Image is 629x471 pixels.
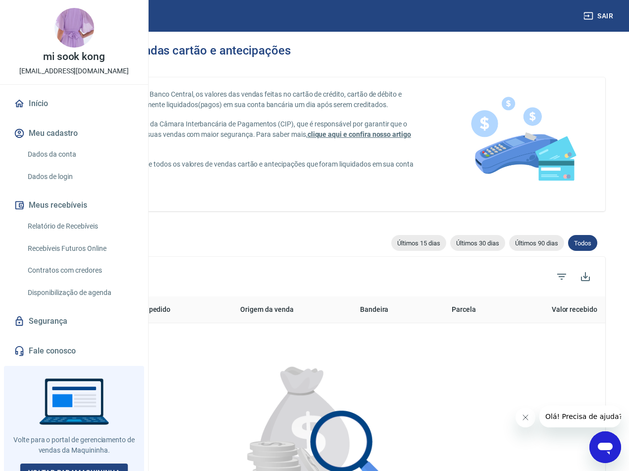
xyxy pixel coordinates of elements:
[429,296,498,323] th: Parcela
[6,7,83,15] span: Olá! Precisa de ajuda?
[12,194,136,216] button: Meus recebíveis
[105,296,232,323] th: Número de pedido
[24,260,136,281] a: Contratos com credores
[391,239,446,247] span: Últimos 15 dias
[24,144,136,165] a: Dados da conta
[24,167,136,187] a: Dados de login
[24,44,291,58] h3: Valores liquidados - vendas cartão e antecipações
[574,265,597,289] button: Baixar listagem
[456,77,589,211] img: card-liquidations.916113cab14af1f97834.png
[589,431,621,463] iframe: 메시징 창을 시작하는 버튼
[36,159,418,180] p: Abaixo você pode conferir o extrato de todos os valores de vendas cartão e antecipações que foram...
[568,235,597,251] div: Todos
[568,239,597,247] span: Todos
[24,238,136,259] a: Recebíveis Futuros Online
[391,235,446,251] div: Últimos 15 dias
[43,52,105,62] p: mi sook kong
[516,408,535,427] iframe: 메시지 닫기
[12,310,136,332] a: Segurança
[509,235,564,251] div: Últimos 90 dias
[36,89,418,110] p: De acordo com a Circular n° 3.765 do Banco Central, os valores das vendas feitas no cartão de cré...
[36,119,418,150] p: Estes pagamentos são feitos através da Câmara Interbancária de Pagamentos (CIP), que é responsáve...
[581,7,617,25] button: Sair
[498,296,605,323] th: Valor recebido
[352,296,429,323] th: Bandeira
[232,296,352,323] th: Origem da venda
[12,93,136,115] a: Início
[550,265,574,289] span: Filtros
[12,122,136,144] button: Meu cadastro
[450,239,505,247] span: Últimos 30 dias
[36,130,411,149] a: clique aqui e confira nosso artigo na base de conhecimento.
[509,239,564,247] span: Últimos 90 dias
[24,216,136,236] a: Relatório de Recebíveis
[24,283,136,303] a: Disponibilização de agenda
[54,8,94,48] img: 7c497cfc-1811-49b0-ab14-0f271f79190b.jpeg
[539,406,621,427] iframe: 회사에서 보낸 메시지
[450,235,505,251] div: Últimos 30 dias
[12,340,136,362] a: Fale conosco
[19,66,129,76] p: [EMAIL_ADDRESS][DOMAIN_NAME]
